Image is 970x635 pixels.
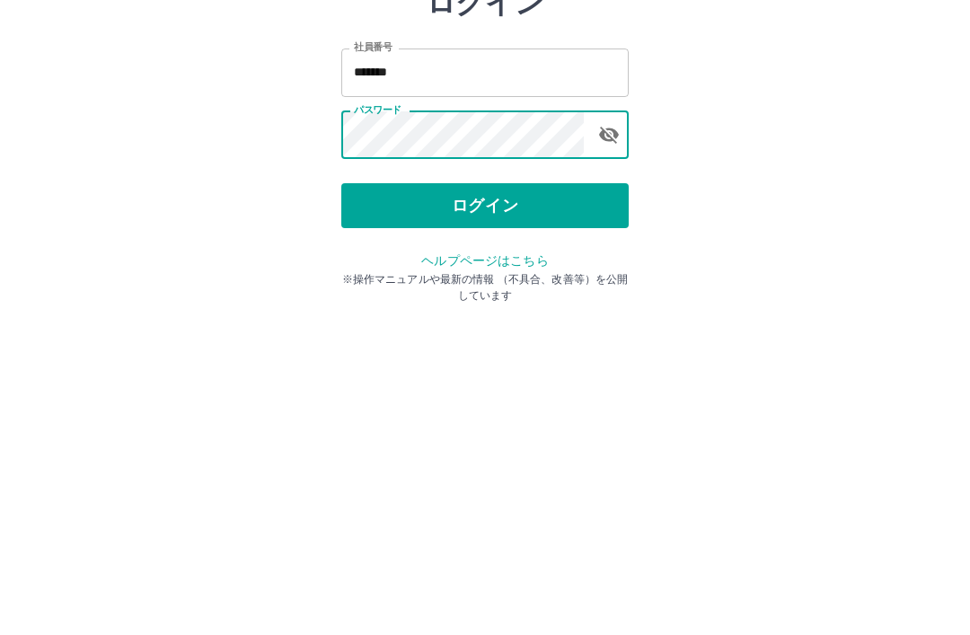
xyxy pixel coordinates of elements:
[427,113,544,147] h2: ログイン
[341,311,629,356] button: ログイン
[421,381,548,395] a: ヘルプページはこちら
[354,231,401,244] label: パスワード
[354,168,392,181] label: 社員番号
[341,399,629,431] p: ※操作マニュアルや最新の情報 （不具合、改善等）を公開しています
